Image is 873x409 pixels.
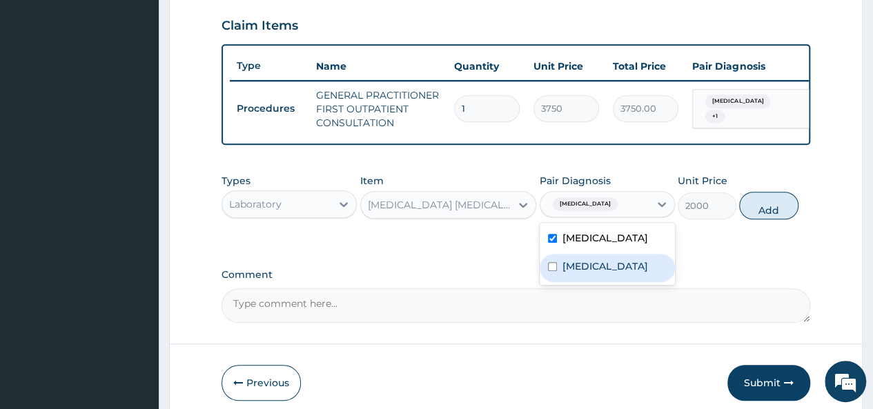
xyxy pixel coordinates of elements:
[309,52,447,80] th: Name
[230,96,309,121] td: Procedures
[7,267,263,315] textarea: Type your message and hit 'Enter'
[222,175,251,187] label: Types
[226,7,259,40] div: Minimize live chat window
[222,365,301,401] button: Previous
[309,81,447,137] td: GENERAL PRACTITIONER FIRST OUTPATIENT CONSULTATION
[562,231,648,245] label: [MEDICAL_DATA]
[685,52,837,80] th: Pair Diagnosis
[26,69,56,103] img: d_794563401_company_1708531726252_794563401
[727,365,810,401] button: Submit
[447,52,527,80] th: Quantity
[368,198,513,212] div: [MEDICAL_DATA] [MEDICAL_DATA] (MP) RDT
[72,77,232,95] div: Chat with us now
[553,197,618,211] span: [MEDICAL_DATA]
[527,52,606,80] th: Unit Price
[222,269,810,281] label: Comment
[705,110,725,123] span: + 1
[562,259,648,273] label: [MEDICAL_DATA]
[678,174,727,188] label: Unit Price
[229,197,282,211] div: Laboratory
[222,19,298,34] h3: Claim Items
[360,174,384,188] label: Item
[606,52,685,80] th: Total Price
[540,174,611,188] label: Pair Diagnosis
[80,119,190,258] span: We're online!
[739,192,798,219] button: Add
[230,53,309,79] th: Type
[705,94,770,108] span: [MEDICAL_DATA]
